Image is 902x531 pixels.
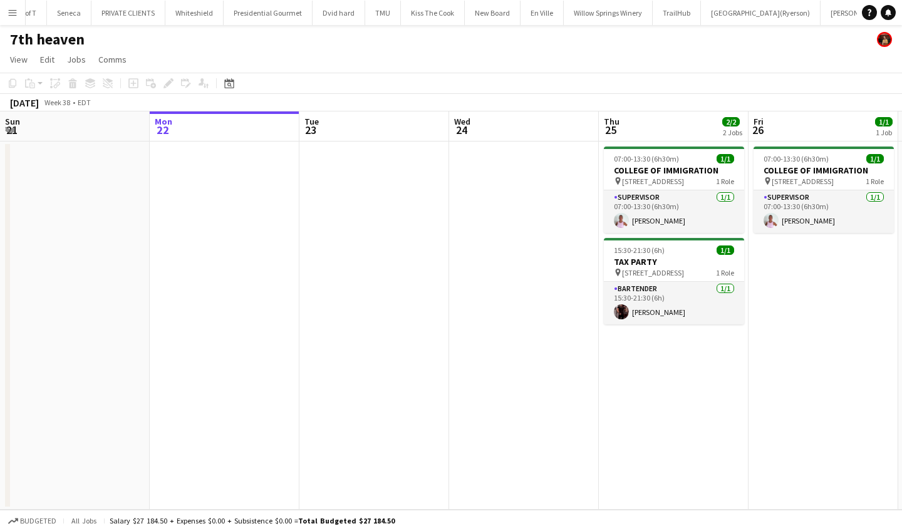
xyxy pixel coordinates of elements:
span: [STREET_ADDRESS] [772,177,834,186]
div: [DATE] [10,96,39,109]
span: 22 [153,123,172,137]
span: 1 Role [716,177,734,186]
span: 1/1 [875,117,893,126]
h3: COLLEGE OF IMMIGRATION [754,165,894,176]
button: Seneca [47,1,91,25]
button: TrailHub [653,1,701,25]
span: 2/2 [722,117,740,126]
button: Presidential Gourmet [224,1,313,25]
button: Kiss The Cook [401,1,465,25]
span: Jobs [67,54,86,65]
button: Dvid hard [313,1,365,25]
button: Whiteshield [165,1,224,25]
span: Thu [604,116,619,127]
button: U of T [9,1,47,25]
span: Week 38 [41,98,73,107]
span: 07:00-13:30 (6h30m) [764,154,829,163]
span: Sun [5,116,20,127]
app-card-role: SUPERVISOR1/107:00-13:30 (6h30m)[PERSON_NAME] [754,190,894,233]
span: 07:00-13:30 (6h30m) [614,154,679,163]
button: [GEOGRAPHIC_DATA](Ryerson) [701,1,821,25]
h3: COLLEGE OF IMMIGRATION [604,165,744,176]
span: 15:30-21:30 (6h) [614,245,665,255]
span: Budgeted [20,517,56,525]
span: Edit [40,54,54,65]
span: 1/1 [717,154,734,163]
span: 23 [303,123,319,137]
app-job-card: 15:30-21:30 (6h)1/1TAX PARTY [STREET_ADDRESS]1 RoleBARTENDER1/115:30-21:30 (6h)[PERSON_NAME] [604,238,744,324]
button: PRIVATE CLIENTS [91,1,165,25]
span: 1/1 [717,245,734,255]
span: [STREET_ADDRESS] [622,268,684,277]
div: EDT [78,98,91,107]
a: Jobs [62,51,91,68]
span: [STREET_ADDRESS] [622,177,684,186]
div: 1 Job [876,128,892,137]
span: View [10,54,28,65]
span: 1 Role [866,177,884,186]
app-card-role: SUPERVISOR1/107:00-13:30 (6h30m)[PERSON_NAME] [604,190,744,233]
span: Mon [155,116,172,127]
span: Wed [454,116,470,127]
span: 1/1 [866,154,884,163]
a: Comms [93,51,132,68]
h1: 7th heaven [10,30,85,49]
a: Edit [35,51,60,68]
app-job-card: 07:00-13:30 (6h30m)1/1COLLEGE OF IMMIGRATION [STREET_ADDRESS]1 RoleSUPERVISOR1/107:00-13:30 (6h30... [754,147,894,233]
app-job-card: 07:00-13:30 (6h30m)1/1COLLEGE OF IMMIGRATION [STREET_ADDRESS]1 RoleSUPERVISOR1/107:00-13:30 (6h30... [604,147,744,233]
button: Willow Springs Winery [564,1,653,25]
span: 25 [602,123,619,137]
div: Salary $27 184.50 + Expenses $0.00 + Subsistence $0.00 = [110,516,395,525]
span: Comms [98,54,127,65]
app-card-role: BARTENDER1/115:30-21:30 (6h)[PERSON_NAME] [604,282,744,324]
span: 21 [3,123,20,137]
button: Budgeted [6,514,58,528]
button: New Board [465,1,521,25]
a: View [5,51,33,68]
span: 26 [752,123,764,137]
app-user-avatar: Yani Salas [877,32,892,47]
span: Total Budgeted $27 184.50 [298,516,395,525]
button: En Ville [521,1,564,25]
span: 1 Role [716,268,734,277]
span: Tue [304,116,319,127]
span: 24 [452,123,470,137]
div: 2 Jobs [723,128,742,137]
span: Fri [754,116,764,127]
button: TMU [365,1,401,25]
h3: TAX PARTY [604,256,744,267]
span: All jobs [69,516,99,525]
